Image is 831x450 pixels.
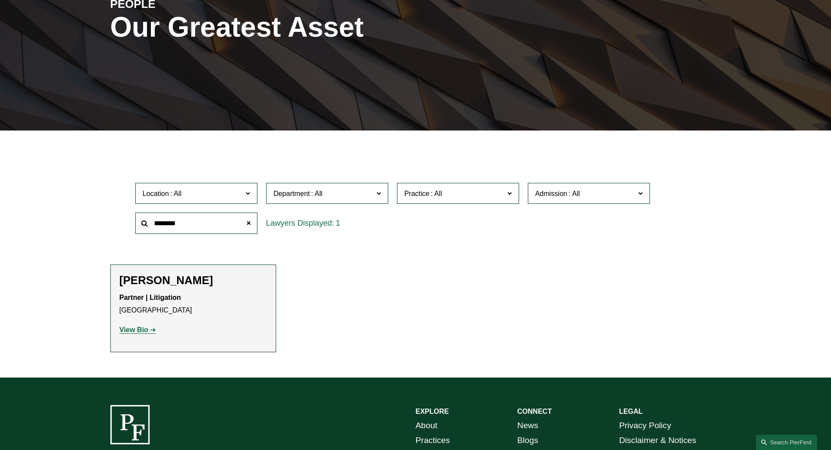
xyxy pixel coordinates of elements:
[120,326,148,333] strong: View Bio
[120,294,181,301] strong: Partner | Litigation
[143,190,169,197] span: Location
[517,433,538,448] a: Blogs
[535,190,568,197] span: Admission
[416,418,438,433] a: About
[416,433,450,448] a: Practices
[120,326,156,333] a: View Bio
[120,274,267,287] h2: [PERSON_NAME]
[416,408,449,415] strong: EXPLORE
[274,190,310,197] span: Department
[120,292,267,317] p: [GEOGRAPHIC_DATA]
[517,418,538,433] a: News
[110,11,517,43] h1: Our Greatest Asset
[517,408,552,415] strong: CONNECT
[336,219,340,227] span: 1
[756,435,817,450] a: Search this site
[404,190,430,197] span: Practice
[619,408,643,415] strong: LEGAL
[619,418,671,433] a: Privacy Policy
[619,433,696,448] a: Disclaimer & Notices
